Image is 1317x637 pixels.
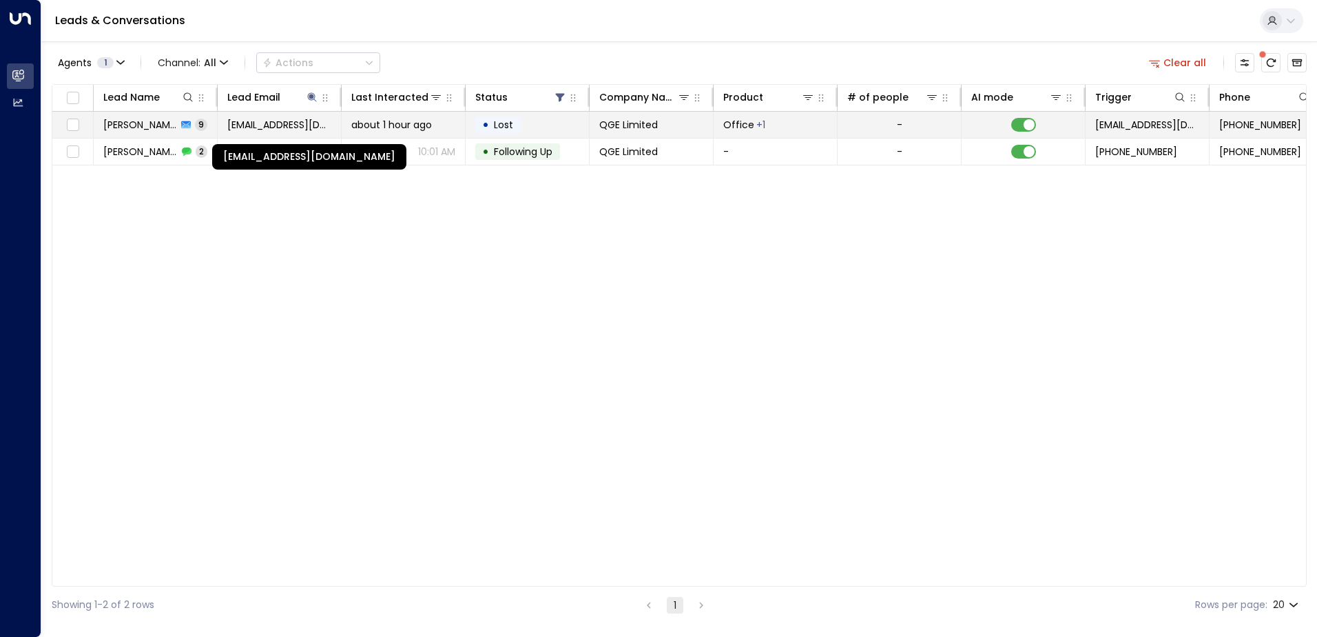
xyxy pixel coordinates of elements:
[1219,89,1311,105] div: Phone
[599,145,658,159] span: QGE Limited
[351,118,432,132] span: about 1 hour ago
[667,597,683,614] button: page 1
[723,118,754,132] span: Office
[640,596,710,614] nav: pagination navigation
[351,89,428,105] div: Last Interacted
[756,118,765,132] div: Storage
[723,89,815,105] div: Product
[1219,145,1301,159] span: +447801466712
[1095,89,1187,105] div: Trigger
[494,118,513,132] span: Lost
[1235,53,1254,72] button: Customize
[971,89,1013,105] div: AI mode
[351,89,443,105] div: Last Interacted
[103,89,160,105] div: Lead Name
[204,57,216,68] span: All
[723,89,763,105] div: Product
[152,53,234,72] button: Channel:All
[1273,595,1301,615] div: 20
[1195,598,1267,612] label: Rows per page:
[55,12,185,28] a: Leads & Conversations
[64,117,81,134] span: Toggle select row
[475,89,508,105] div: Status
[52,53,129,72] button: Agents1
[971,89,1063,105] div: AI mode
[103,118,177,132] span: Sofia Qadir
[714,139,838,165] td: -
[482,140,489,163] div: •
[227,89,319,105] div: Lead Email
[1287,53,1307,72] button: Archived Leads
[97,57,114,68] span: 1
[599,89,691,105] div: Company Name
[1219,89,1250,105] div: Phone
[418,145,455,159] p: 10:01 AM
[1095,118,1199,132] span: leads@space-station.co.uk
[227,118,331,132] span: sofiaqadir@gmail.com
[494,145,552,159] span: Following Up
[227,89,280,105] div: Lead Email
[1143,53,1212,72] button: Clear all
[262,57,313,69] div: Actions
[103,145,178,159] span: Sofia Qadir
[1219,118,1301,132] span: +447801466712
[1261,53,1280,72] span: There are new threads available. Refresh the grid to view the latest updates.
[1095,89,1132,105] div: Trigger
[475,89,567,105] div: Status
[482,113,489,136] div: •
[256,52,380,73] button: Actions
[103,89,195,105] div: Lead Name
[847,89,939,105] div: # of people
[58,58,92,68] span: Agents
[196,145,207,157] span: 2
[64,143,81,161] span: Toggle select row
[212,144,406,170] div: [EMAIL_ADDRESS][DOMAIN_NAME]
[152,53,234,72] span: Channel:
[897,118,902,132] div: -
[599,89,677,105] div: Company Name
[897,145,902,159] div: -
[195,119,207,130] span: 9
[52,598,154,612] div: Showing 1-2 of 2 rows
[847,89,909,105] div: # of people
[599,118,658,132] span: QGE Limited
[256,52,380,73] div: Button group with a nested menu
[1095,145,1177,159] span: +447801466712
[64,90,81,107] span: Toggle select all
